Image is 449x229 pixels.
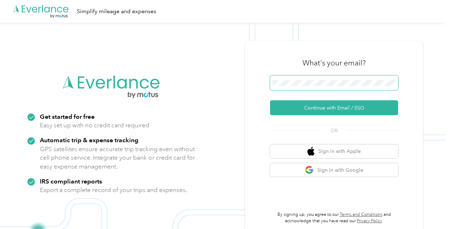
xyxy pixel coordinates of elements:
[357,218,382,224] a: Privacy Policy
[322,127,347,134] span: OR
[40,113,95,120] strong: Get started for free
[340,212,382,217] a: Terms and Conditions
[40,121,149,130] p: Easy set up with no credit card required
[302,58,366,68] h3: What's your email?
[270,212,398,224] p: By signing up, you agree to our and acknowledge that you have read our .
[270,163,398,177] button: google logoSign in with Google
[270,144,398,158] button: apple logoSign in with Apple
[270,100,398,115] button: Continue with Email / SSO
[40,186,187,195] p: Export a complete record of your trips and expenses.
[40,177,102,185] strong: IRS compliant reports
[40,136,138,144] strong: Automatic trip & expense tracking
[305,166,314,175] img: google logo
[77,7,156,16] div: Simplify mileage and expenses
[307,147,315,156] img: apple logo
[40,145,195,171] p: GPS satellites ensure accurate trip tracking even without cell phone service. Integrate your bank...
